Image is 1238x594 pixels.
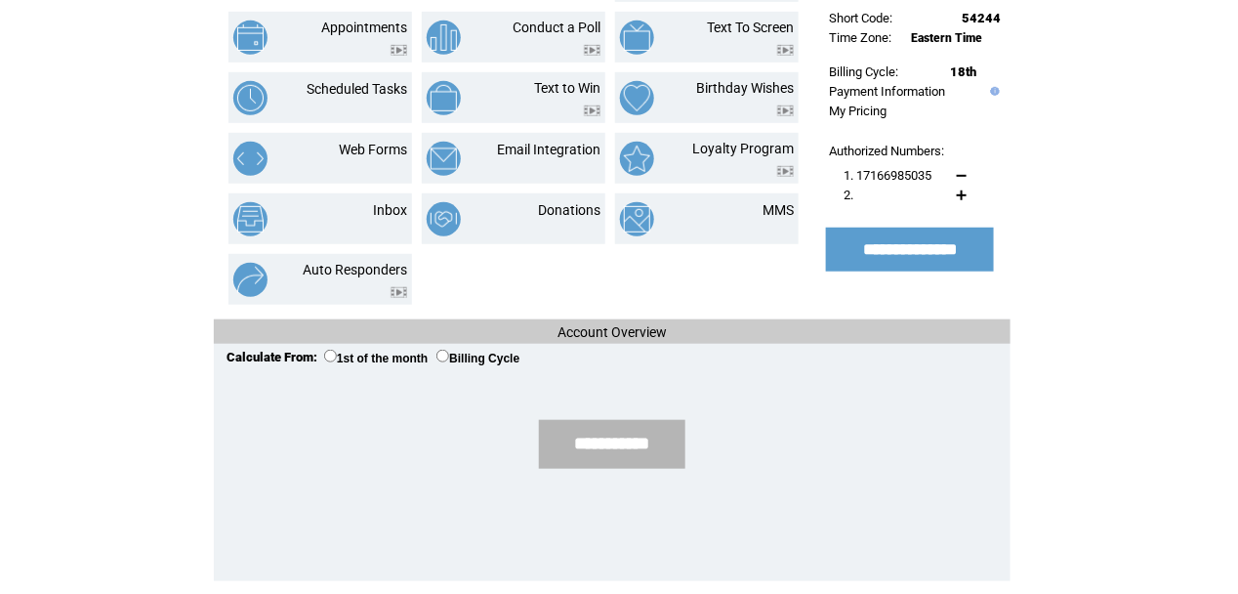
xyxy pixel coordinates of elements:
span: 54244 [962,11,1001,25]
a: Inbox [373,202,407,218]
input: Billing Cycle [436,350,449,362]
a: Loyalty Program [692,141,794,156]
span: 2. [844,188,853,202]
img: video.png [391,287,407,298]
span: 18th [950,64,976,79]
a: Email Integration [497,142,600,157]
img: auto-responders.png [233,263,268,297]
a: Birthday Wishes [696,80,794,96]
span: Calculate From: [227,350,317,364]
img: web-forms.png [233,142,268,176]
a: Auto Responders [303,262,407,277]
img: scheduled-tasks.png [233,81,268,115]
span: Billing Cycle: [829,64,898,79]
a: MMS [763,202,794,218]
img: loyalty-program.png [620,142,654,176]
label: Billing Cycle [436,352,519,365]
a: Text to Win [534,80,600,96]
a: Payment Information [829,84,945,99]
img: video.png [777,106,794,116]
img: inbox.png [233,202,268,236]
img: video.png [584,45,600,56]
img: mms.png [620,202,654,236]
img: birthday-wishes.png [620,81,654,115]
a: Appointments [321,20,407,35]
img: email-integration.png [427,142,461,176]
span: Account Overview [557,324,667,340]
a: Web Forms [339,142,407,157]
span: Short Code: [829,11,892,25]
img: donations.png [427,202,461,236]
img: video.png [584,106,600,116]
img: appointments.png [233,21,268,55]
span: Time Zone: [829,30,891,45]
img: help.gif [986,87,1000,96]
img: text-to-screen.png [620,21,654,55]
a: Text To Screen [707,20,794,35]
img: video.png [391,45,407,56]
span: Authorized Numbers: [829,144,944,158]
label: 1st of the month [324,352,428,365]
img: video.png [777,45,794,56]
span: 1. 17166985035 [844,168,931,183]
img: conduct-a-poll.png [427,21,461,55]
img: text-to-win.png [427,81,461,115]
input: 1st of the month [324,350,337,362]
a: Conduct a Poll [513,20,600,35]
span: Eastern Time [911,31,982,45]
img: video.png [777,166,794,177]
a: Scheduled Tasks [307,81,407,97]
a: My Pricing [829,104,887,118]
a: Donations [538,202,600,218]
